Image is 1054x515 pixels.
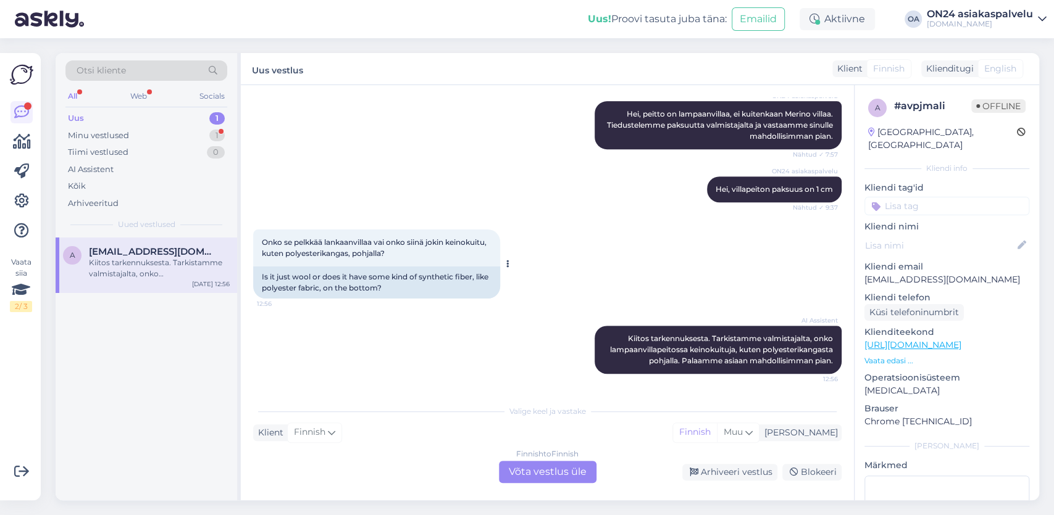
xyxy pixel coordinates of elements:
[68,180,86,192] div: Kõik
[792,316,838,325] span: AI Assistent
[792,374,838,384] span: 12:56
[864,339,961,350] a: [URL][DOMAIN_NAME]
[864,355,1029,366] p: Vaata edasi ...
[864,402,1029,415] p: Brauser
[868,126,1017,152] div: [GEOGRAPHIC_DATA], [GEOGRAPHIC_DATA]
[253,266,500,299] div: Is it just wool or does it have some kind of synthetic fiber, like polyester fabric, on the bottom?
[192,279,230,289] div: [DATE] 12:56
[864,273,1029,286] p: [EMAIL_ADDRESS][DOMAIN_NAME]
[10,257,32,312] div: Vaata siia
[253,426,283,439] div: Klient
[800,8,875,30] div: Aktiivne
[864,163,1029,174] div: Kliendi info
[252,60,303,77] label: Uus vestlus
[257,299,303,308] span: 12:56
[832,62,863,75] div: Klient
[294,426,325,439] span: Finnish
[921,62,974,75] div: Klienditugi
[673,423,717,442] div: Finnish
[70,250,75,260] span: a
[864,384,1029,397] p: [MEDICAL_DATA]
[864,181,1029,194] p: Kliendi tag'id
[782,464,842,480] div: Blokeeri
[865,239,1015,252] input: Lisa nimi
[253,406,842,417] div: Valige keel ja vastake
[68,163,114,176] div: AI Assistent
[197,88,227,104] div: Socials
[68,197,119,210] div: Arhiveeritud
[716,184,833,194] span: Hei, villapeiton paksuus on 1 cm
[864,291,1029,304] p: Kliendi telefon
[873,62,905,75] span: Finnish
[732,7,785,31] button: Emailid
[864,260,1029,273] p: Kliendi email
[864,415,1029,428] p: Chrome [TECHNICAL_ID]
[864,371,1029,384] p: Operatsioonisüsteem
[875,103,880,112] span: a
[905,10,922,28] div: OA
[65,88,80,104] div: All
[499,461,596,483] div: Võta vestlus üle
[610,334,835,365] span: Kiitos tarkennuksesta. Tarkistamme valmistajalta, onko lampaanvillapeitossa keinokuituja, kuten p...
[588,12,727,27] div: Proovi tasuta juba täna:
[927,9,1033,19] div: ON24 asiakaspalvelu
[89,257,230,279] div: Kiitos tarkennuksesta. Tarkistamme valmistajalta, onko lampaanvillapeitossa keinokuituja, kuten p...
[77,64,126,77] span: Otsi kliente
[682,464,777,480] div: Arhiveeri vestlus
[792,150,838,159] span: Nähtud ✓ 7:57
[864,220,1029,233] p: Kliendi nimi
[864,326,1029,339] p: Klienditeekond
[607,109,835,141] span: Hei, peitto on lampaanvillaa, ei kuitenkaan Merino villaa. Tiedustelemme paksuutta valmistajalta ...
[894,99,971,113] div: # avpjmali
[128,88,149,104] div: Web
[68,146,128,159] div: Tiimi vestlused
[118,219,175,230] span: Uued vestlused
[984,62,1016,75] span: English
[262,237,488,258] span: Onko se pelkkää lankaanvillaa vai onko siinä jokin keinokuitu, kuten polyesterikangas, pohjalla?
[971,99,1026,113] span: Offline
[516,448,579,459] div: Finnish to Finnish
[864,440,1029,451] div: [PERSON_NAME]
[864,197,1029,215] input: Lisa tag
[864,459,1029,472] p: Märkmed
[68,130,129,142] div: Minu vestlused
[209,112,225,125] div: 1
[927,9,1047,29] a: ON24 asiakaspalvelu[DOMAIN_NAME]
[772,167,838,176] span: ON24 asiakaspalvelu
[209,130,225,142] div: 1
[759,426,838,439] div: [PERSON_NAME]
[864,304,964,321] div: Küsi telefoninumbrit
[724,426,743,437] span: Muu
[588,13,611,25] b: Uus!
[89,246,217,257] span: antto.p@hotmail.com
[792,203,838,212] span: Nähtud ✓ 9:37
[207,146,225,159] div: 0
[10,301,32,312] div: 2 / 3
[68,112,84,125] div: Uus
[927,19,1033,29] div: [DOMAIN_NAME]
[10,63,33,86] img: Askly Logo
